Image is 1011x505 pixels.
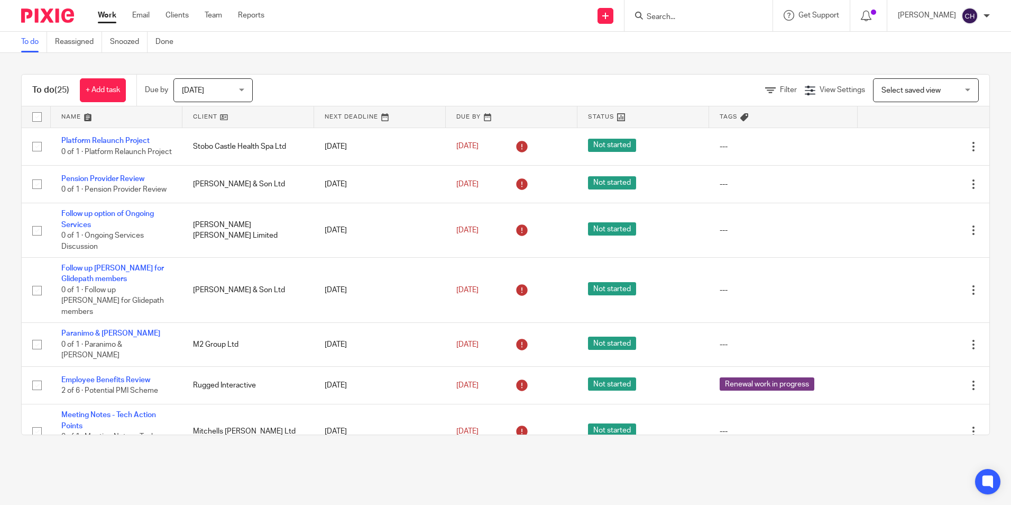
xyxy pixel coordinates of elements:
span: [DATE] [456,227,479,234]
p: [PERSON_NAME] [898,10,956,21]
img: Pixie [21,8,74,23]
span: 0 of 1 · Meeting Notes - Tech Action Points [61,433,155,452]
span: Not started [588,139,636,152]
span: Not started [588,222,636,236]
a: To do [21,32,47,52]
span: [DATE] [182,87,204,94]
span: 0 of 1 · Follow up [PERSON_NAME] for Glidepath members [61,286,164,315]
span: [DATE] [456,341,479,348]
span: 0 of 1 · Paranimo & [PERSON_NAME] [61,341,122,359]
span: 0 of 1 · Ongoing Services Discussion [61,232,144,250]
span: Renewal work in progress [720,377,814,391]
span: 2 of 6 · Potential PMI Scheme [61,387,158,394]
span: Not started [588,176,636,190]
span: Not started [588,282,636,295]
div: --- [720,179,847,190]
a: Follow up option of Ongoing Services [61,210,154,228]
span: Select saved view [881,87,941,94]
a: Reports [238,10,264,21]
h1: To do [32,85,69,96]
td: [DATE] [314,258,446,323]
td: [DATE] [314,323,446,366]
td: [DATE] [314,203,446,258]
span: [DATE] [456,428,479,435]
span: Not started [588,337,636,350]
span: View Settings [820,86,865,94]
img: svg%3E [961,7,978,24]
div: --- [720,225,847,236]
span: 0 of 1 · Platform Relaunch Project [61,148,172,156]
a: Done [155,32,181,52]
a: Platform Relaunch Project [61,137,150,145]
td: Mitchells [PERSON_NAME] Ltd [182,404,314,459]
a: Reassigned [55,32,102,52]
a: Email [132,10,150,21]
a: Employee Benefits Review [61,376,150,384]
p: Due by [145,85,168,95]
input: Search [646,13,741,22]
a: + Add task [80,78,126,102]
span: Not started [588,377,636,391]
span: Filter [780,86,797,94]
td: [PERSON_NAME] [PERSON_NAME] Limited [182,203,314,258]
td: [PERSON_NAME] & Son Ltd [182,165,314,203]
div: --- [720,141,847,152]
div: --- [720,285,847,295]
a: Snoozed [110,32,148,52]
span: [DATE] [456,382,479,389]
div: --- [720,426,847,437]
span: [DATE] [456,143,479,150]
span: [DATE] [456,286,479,294]
a: Work [98,10,116,21]
td: [DATE] [314,165,446,203]
a: Meeting Notes - Tech Action Points [61,411,156,429]
a: Pension Provider Review [61,175,144,183]
td: Rugged Interactive [182,366,314,404]
a: Team [205,10,222,21]
td: [DATE] [314,366,446,404]
span: 0 of 1 · Pension Provider Review [61,186,167,193]
td: M2 Group Ltd [182,323,314,366]
span: Not started [588,423,636,437]
td: [DATE] [314,404,446,459]
a: Paranimo & [PERSON_NAME] [61,330,160,337]
div: --- [720,339,847,350]
td: [PERSON_NAME] & Son Ltd [182,258,314,323]
a: Follow up [PERSON_NAME] for Glidepath members [61,265,164,283]
td: Stobo Castle Health Spa Ltd [182,128,314,165]
span: Get Support [798,12,839,19]
a: Clients [166,10,189,21]
span: (25) [54,86,69,94]
td: [DATE] [314,128,446,165]
span: Tags [720,114,738,120]
span: [DATE] [456,181,479,188]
